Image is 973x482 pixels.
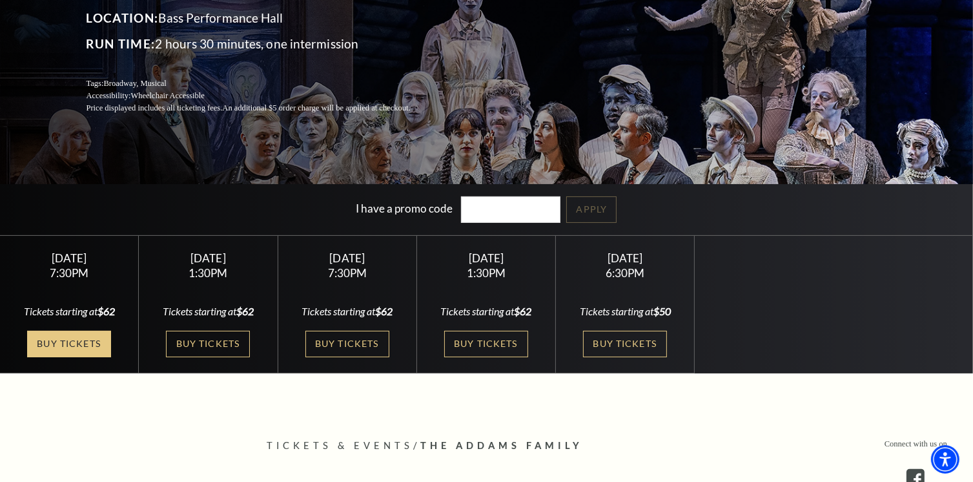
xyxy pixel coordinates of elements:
[293,251,401,265] div: [DATE]
[27,331,111,357] a: Buy Tickets
[166,331,250,357] a: Buy Tickets
[420,440,583,451] span: The Addams Family
[653,305,671,317] span: $50
[571,267,679,278] div: 6:30PM
[97,305,115,317] span: $62
[15,251,123,265] div: [DATE]
[154,304,262,319] div: Tickets starting at
[356,202,453,215] label: I have a promo code
[87,78,442,90] p: Tags:
[154,267,262,278] div: 1:30PM
[433,304,540,319] div: Tickets starting at
[305,331,389,357] a: Buy Tickets
[267,440,414,451] span: Tickets & Events
[433,251,540,265] div: [DATE]
[293,304,401,319] div: Tickets starting at
[236,305,254,317] span: $62
[87,36,156,51] span: Run Time:
[154,251,262,265] div: [DATE]
[87,10,159,25] span: Location:
[87,8,442,28] p: Bass Performance Hall
[444,331,528,357] a: Buy Tickets
[514,305,531,317] span: $62
[103,79,166,88] span: Broadway, Musical
[375,305,393,317] span: $62
[931,445,959,474] div: Accessibility Menu
[222,103,410,112] span: An additional $5 order charge will be applied at checkout.
[15,304,123,319] div: Tickets starting at
[130,91,204,100] span: Wheelchair Accessible
[87,102,442,114] p: Price displayed includes all ticketing fees.
[433,267,540,278] div: 1:30PM
[571,304,679,319] div: Tickets starting at
[293,267,401,278] div: 7:30PM
[571,251,679,265] div: [DATE]
[87,34,442,54] p: 2 hours 30 minutes, one intermission
[87,90,442,102] p: Accessibility:
[885,438,947,450] p: Connect with us on
[583,331,667,357] a: Buy Tickets
[15,267,123,278] div: 7:30PM
[267,438,706,454] p: /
